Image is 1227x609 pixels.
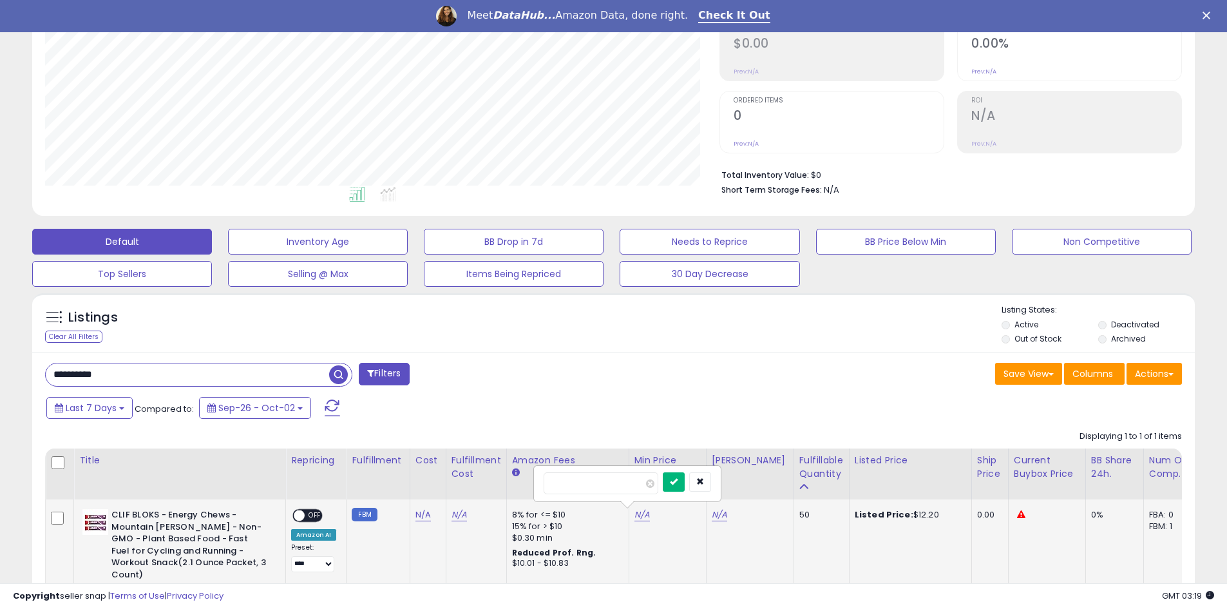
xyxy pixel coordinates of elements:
button: BB Price Below Min [816,229,996,255]
div: seller snap | | [13,590,224,603]
div: $0.30 min [512,532,619,544]
i: DataHub... [493,9,555,21]
div: Fulfillable Quantity [799,454,844,481]
button: Sep-26 - Oct-02 [199,397,311,419]
div: $10.01 - $10.83 [512,558,619,569]
div: Preset: [291,543,336,572]
b: Total Inventory Value: [721,169,809,180]
div: Cost [415,454,441,467]
button: 30 Day Decrease [620,261,799,287]
img: Profile image for Georgie [436,6,457,26]
div: Meet Amazon Data, done right. [467,9,688,22]
div: 15% for > $10 [512,521,619,532]
small: Prev: N/A [734,68,759,75]
div: FBM: 1 [1149,521,1192,532]
div: [PERSON_NAME] [712,454,788,467]
div: Fulfillment [352,454,404,467]
small: Prev: N/A [734,140,759,148]
div: FBA: 0 [1149,509,1192,521]
a: Terms of Use [110,590,165,602]
div: Displaying 1 to 1 of 1 items [1080,430,1182,443]
label: Archived [1111,333,1146,344]
img: 51WMksT60IL._SL40_.jpg [82,509,108,535]
button: Save View [995,363,1062,385]
label: Out of Stock [1014,333,1061,344]
div: Listed Price [855,454,966,467]
b: Short Term Storage Fees: [721,184,822,195]
button: Inventory Age [228,229,408,255]
div: Fulfillment Cost [452,454,501,481]
div: BB Share 24h. [1091,454,1138,481]
a: N/A [634,508,650,521]
span: OFF [305,510,325,521]
button: Columns [1064,363,1125,385]
b: Reduced Prof. Rng. [512,547,596,558]
div: Amazon AI [291,529,336,541]
span: Ordered Items [734,97,944,104]
span: 2025-10-10 03:19 GMT [1162,590,1214,602]
a: Privacy Policy [167,590,224,602]
button: Non Competitive [1012,229,1192,255]
button: Actions [1127,363,1182,385]
div: 50 [799,509,839,521]
div: Current Buybox Price [1014,454,1080,481]
div: Amazon Fees [512,454,623,467]
small: Amazon Fees. [512,467,520,479]
button: Selling @ Max [228,261,408,287]
p: Listing States: [1002,304,1195,316]
strong: Copyright [13,590,60,602]
button: Default [32,229,212,255]
a: N/A [415,508,431,521]
button: Filters [359,363,409,385]
label: Deactivated [1111,319,1159,330]
div: Clear All Filters [45,331,102,343]
small: Prev: N/A [971,140,996,148]
h2: N/A [971,108,1181,126]
h2: $0.00 [734,36,944,53]
a: N/A [452,508,467,521]
div: 8% for <= $10 [512,509,619,521]
span: Last 7 Days [66,401,117,414]
b: Listed Price: [855,508,913,521]
div: Title [79,454,280,467]
span: Columns [1072,367,1113,380]
h2: 0.00% [971,36,1181,53]
h2: 0 [734,108,944,126]
span: ROI [971,97,1181,104]
button: BB Drop in 7d [424,229,604,255]
div: $12.20 [855,509,962,521]
span: Compared to: [135,403,194,415]
div: Close [1203,12,1215,19]
button: Top Sellers [32,261,212,287]
b: CLIF BLOKS - Energy Chews - Mountain [PERSON_NAME] - Non-GMO - Plant Based Food - Fast Fuel for C... [111,509,268,584]
div: 0.00 [977,509,998,521]
div: 0% [1091,509,1134,521]
label: Active [1014,319,1038,330]
button: Items Being Repriced [424,261,604,287]
div: Ship Price [977,454,1003,481]
span: Sep-26 - Oct-02 [218,401,295,414]
h5: Listings [68,309,118,327]
div: Num of Comp. [1149,454,1196,481]
div: Repricing [291,454,341,467]
small: FBM [352,508,377,521]
a: Check It Out [698,9,770,23]
li: $0 [721,166,1172,182]
div: Min Price [634,454,701,467]
a: N/A [712,508,727,521]
small: Prev: N/A [971,68,996,75]
button: Needs to Reprice [620,229,799,255]
button: Last 7 Days [46,397,133,419]
span: N/A [824,184,839,196]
